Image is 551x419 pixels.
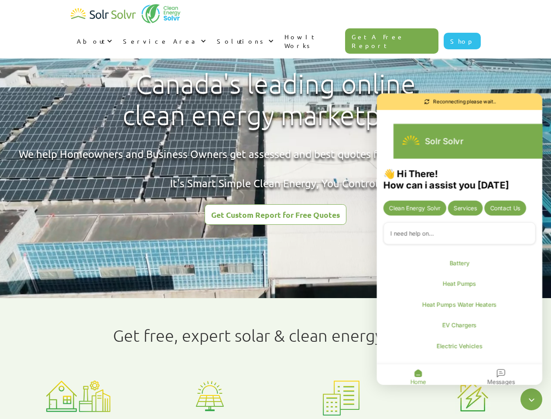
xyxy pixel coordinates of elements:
[211,28,278,54] div: Solutions
[400,131,421,152] img: 1702586718.png
[345,28,438,54] a: Get A Free Report
[113,326,438,345] h1: Get free, expert solar & clean energy quotes
[71,28,117,54] div: About
[425,135,463,147] div: Solr Solvr
[383,275,536,292] a: Open link Heat Pumps
[19,147,532,191] div: We help Homeowners and Business Owners get assessed and best quotes from top local qualified inst...
[383,168,536,191] div: 👋 Hi There! How can i assist you [DATE]
[278,24,346,58] a: How It Works
[444,33,481,49] a: Shop
[383,337,536,355] a: Open link Electric Vehicles
[383,254,536,272] a: Open link Battery
[383,358,536,375] a: Open link Photovoltaic Shingles
[123,37,198,45] div: Service Area
[459,364,542,390] div: Open Messages tab
[377,93,542,385] div: Chatbot is open
[217,37,266,45] div: Solutions
[383,201,446,216] div: Send Tell me more about clean energy
[117,28,211,54] div: Service Area
[77,37,105,45] div: About
[383,296,536,313] a: Open link Heat Pumps Water Heaters
[377,364,460,390] div: Open Home tab
[487,378,515,386] div: Messages
[211,211,340,219] div: Get Custom Report for Free Quotes
[433,97,496,106] div: Reconnecting please wait..
[484,201,526,216] div: Send Contact Us
[520,388,542,410] button: Close chatbot widget
[205,204,346,225] a: Get Custom Report for Free Quotes
[410,378,426,386] div: Home
[448,201,483,216] div: Send Tell me more about your services
[383,316,536,334] a: Open link EV Chargers
[115,69,436,131] h1: Canada's leading online clean energy marketplace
